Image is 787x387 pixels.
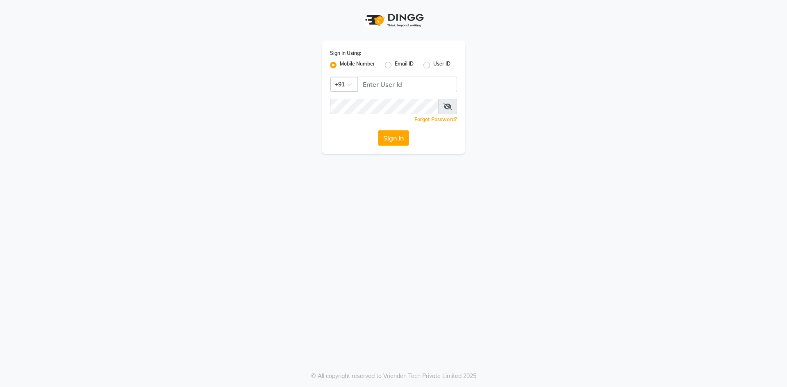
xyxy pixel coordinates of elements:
label: Sign In Using: [330,50,361,57]
label: Mobile Number [340,60,375,70]
input: Username [357,77,457,92]
label: User ID [433,60,450,70]
a: Forgot Password? [414,116,457,122]
label: Email ID [395,60,414,70]
img: logo1.svg [361,8,426,32]
input: Username [330,99,439,114]
button: Sign In [378,130,409,146]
